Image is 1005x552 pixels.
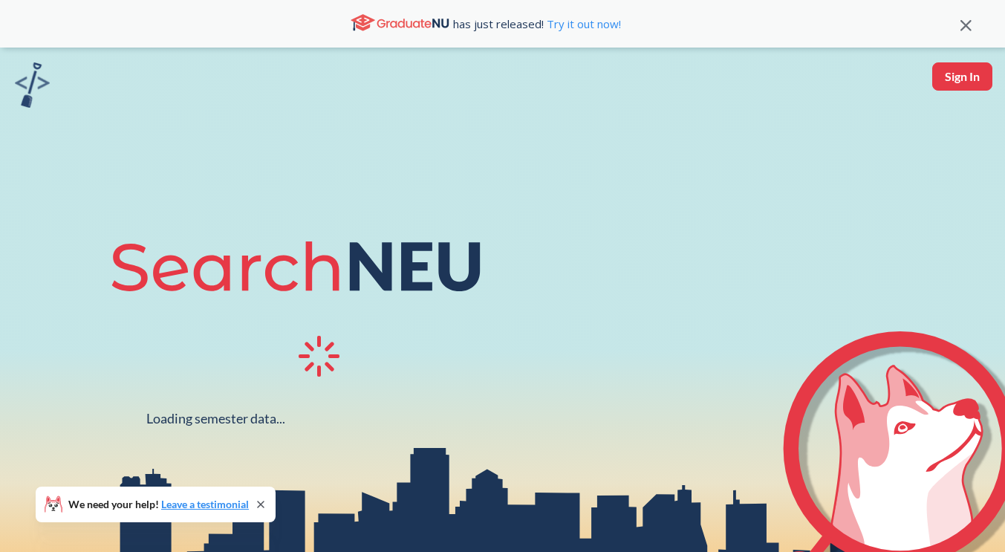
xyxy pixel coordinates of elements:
a: Try it out now! [544,16,621,31]
img: sandbox logo [15,62,50,108]
a: sandbox logo [15,62,50,112]
span: We need your help! [68,499,249,510]
button: Sign In [932,62,992,91]
div: Loading semester data... [146,410,285,427]
a: Leave a testimonial [161,498,249,510]
span: has just released! [453,16,621,32]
